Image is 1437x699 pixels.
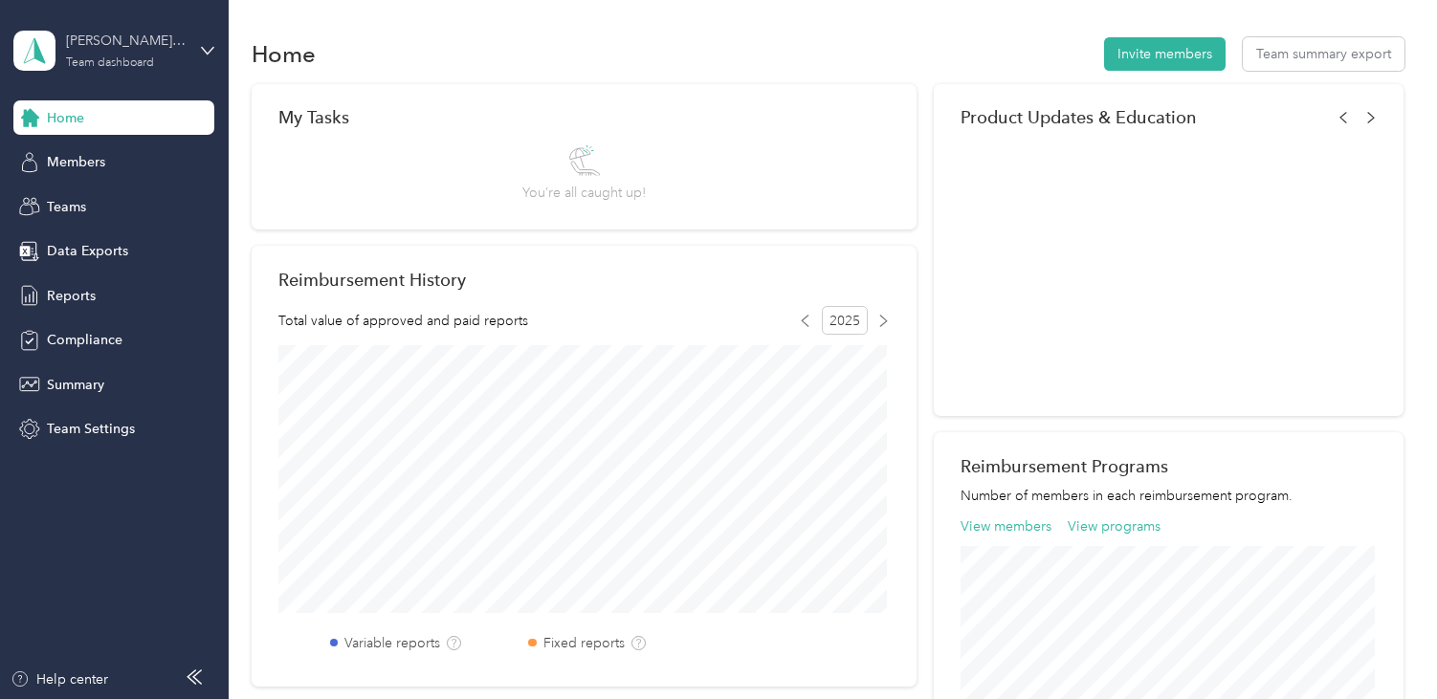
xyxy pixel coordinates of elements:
[47,375,104,395] span: Summary
[47,241,128,261] span: Data Exports
[961,516,1051,536] button: View members
[252,44,316,64] h1: Home
[1068,516,1161,536] button: View programs
[1330,592,1437,699] iframe: Everlance-gr Chat Button Frame
[1104,37,1226,71] button: Invite members
[47,152,105,172] span: Members
[47,286,96,306] span: Reports
[822,306,868,335] span: 2025
[344,633,440,653] label: Variable reports
[278,107,890,127] div: My Tasks
[66,57,154,69] div: Team dashboard
[522,183,646,203] span: You’re all caught up!
[961,486,1378,506] p: Number of members in each reimbursement program.
[47,108,84,128] span: Home
[961,456,1378,476] h2: Reimbursement Programs
[66,31,186,51] div: [PERSON_NAME][EMAIL_ADDRESS][PERSON_NAME][DOMAIN_NAME]
[47,419,135,439] span: Team Settings
[1243,37,1404,71] button: Team summary export
[47,197,86,217] span: Teams
[278,311,528,331] span: Total value of approved and paid reports
[543,633,625,653] label: Fixed reports
[47,330,122,350] span: Compliance
[11,669,108,689] button: Help center
[278,270,466,290] h2: Reimbursement History
[961,107,1197,127] span: Product Updates & Education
